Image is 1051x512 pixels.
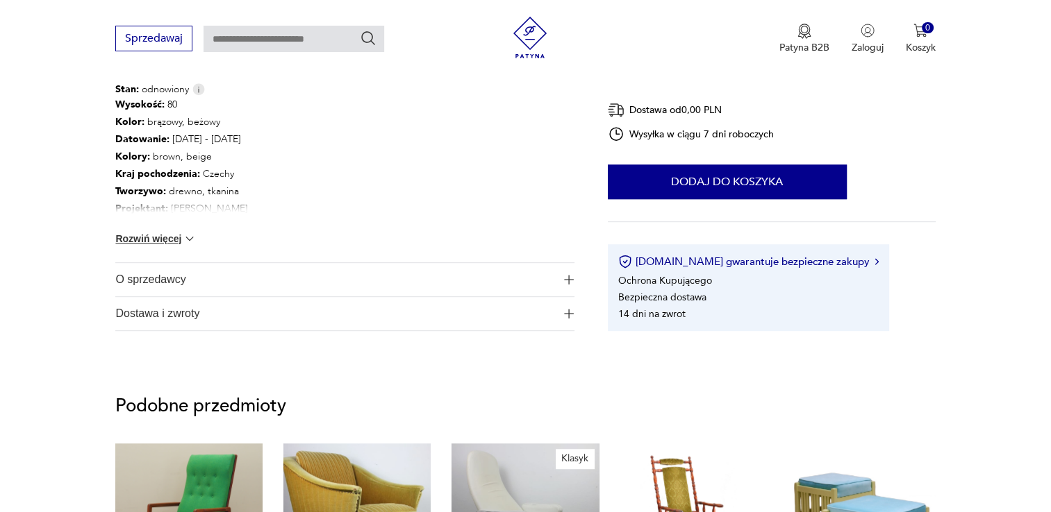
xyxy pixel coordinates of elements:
p: brązowy, beżowy [115,114,391,131]
li: 14 dni na zwrot [618,307,686,321]
img: Info icon [192,83,205,95]
img: Patyna - sklep z meblami i dekoracjami vintage [509,17,551,58]
button: 0Koszyk [906,24,936,54]
button: [DOMAIN_NAME] gwarantuje bezpieczne zakupy [618,255,879,268]
button: Patyna B2B [779,24,829,54]
span: Dostawa i zwroty [115,297,555,330]
p: Czechy [115,166,391,183]
img: Ikonka użytkownika [861,24,875,37]
button: Ikona plusaDostawa i zwroty [115,297,574,330]
a: Sprzedawaj [115,35,192,44]
button: Dodaj do koszyka [608,164,847,199]
div: Wysyłka w ciągu 7 dni roboczych [608,126,775,142]
p: Patyna B2B [779,41,829,54]
span: odnowiony [115,83,189,96]
p: Koszyk [906,41,936,54]
span: O sprzedawcy [115,263,555,296]
li: Bezpieczna dostawa [618,291,706,304]
p: brown, beige [115,148,391,166]
li: Ochrona Kupującego [618,274,712,287]
img: Ikona plusa [564,275,574,284]
b: Kolory : [115,150,150,163]
button: Zaloguj [852,24,884,54]
b: Wysokość : [115,98,165,111]
b: Kolor: [115,115,144,128]
img: Ikona medalu [797,24,811,39]
b: Datowanie : [115,133,169,146]
p: Podobne przedmioty [115,398,935,414]
div: Dostawa od 0,00 PLN [608,101,775,119]
a: Ikona medaluPatyna B2B [779,24,829,54]
img: Ikona strzałki w prawo [875,258,879,265]
img: Ikona dostawy [608,101,624,119]
p: Zaloguj [852,41,884,54]
button: Rozwiń więcej [115,232,196,246]
div: 0 [922,22,934,34]
button: Szukaj [360,30,376,46]
button: Sprzedawaj [115,26,192,51]
b: Stan: [115,83,139,96]
img: Ikona koszyka [913,24,927,37]
p: drewno, tkanina [115,183,391,200]
img: chevron down [183,232,197,246]
b: Kraj pochodzenia : [115,167,200,180]
img: Ikona plusa [564,309,574,318]
p: [PERSON_NAME] [115,200,391,218]
b: Projektant : [115,202,168,215]
img: Ikona certyfikatu [618,255,632,268]
b: Tworzywo : [115,185,166,198]
p: 80 [115,96,391,114]
p: [DATE] - [DATE] [115,131,391,148]
button: Ikona plusaO sprzedawcy [115,263,574,296]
